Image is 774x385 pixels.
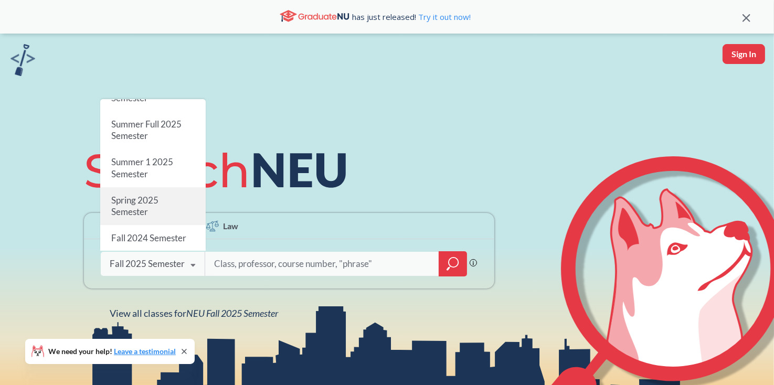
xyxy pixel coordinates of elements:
a: sandbox logo [10,44,35,79]
span: Summer 1 2025 Semester [111,157,173,179]
span: Summer 2 2025 Semester [111,81,173,103]
span: We need your help! [48,348,176,355]
svg: magnifying glass [447,256,459,271]
span: Summer Full 2025 Semester [111,119,181,141]
span: Law [224,220,239,232]
input: Class, professor, course number, "phrase" [213,253,431,275]
span: NEU Fall 2025 Semester [187,307,279,319]
span: has just released! [352,11,471,23]
img: sandbox logo [10,44,35,76]
div: magnifying glass [439,251,467,276]
div: Fall 2025 Semester [110,258,185,270]
a: Leave a testimonial [114,347,176,356]
a: Try it out now! [416,12,471,22]
span: Fall 2024 Semester [111,233,186,244]
button: Sign In [723,44,765,64]
span: Spring 2025 Semester [111,195,158,217]
span: View all classes for [110,307,279,319]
